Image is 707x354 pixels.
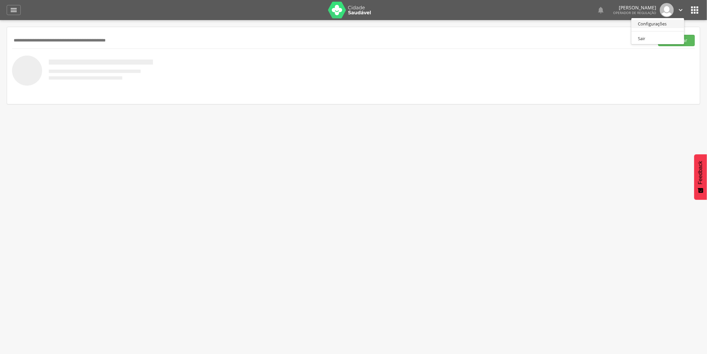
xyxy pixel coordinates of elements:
[597,3,605,17] a: 
[597,6,605,14] i: 
[694,154,707,200] button: Feedback - Mostrar pesquisa
[631,34,684,43] a: Sair
[7,5,21,15] a: 
[613,5,657,10] p: [PERSON_NAME]
[677,3,685,17] a: 
[613,10,657,15] span: Operador de regulação
[10,6,18,14] i: 
[677,6,685,14] i: 
[690,5,700,15] i: 
[631,20,684,28] a: Configurações
[698,161,704,184] span: Feedback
